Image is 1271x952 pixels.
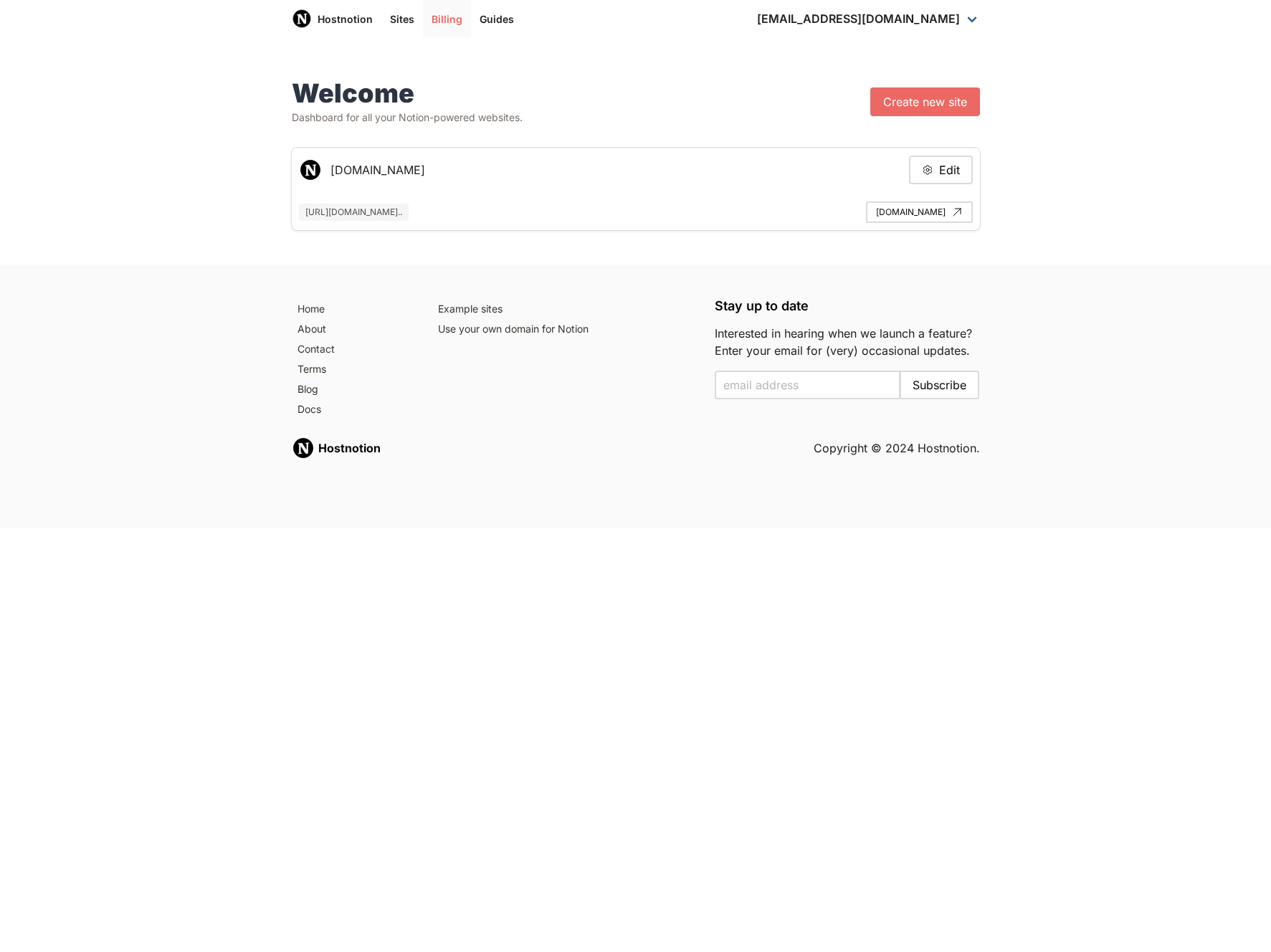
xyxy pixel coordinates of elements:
[292,437,315,460] img: Hostnotion logo
[292,399,416,419] a: Docs
[870,87,980,116] a: Create new site
[299,204,409,221] span: [URL][DOMAIN_NAME]..
[299,158,322,181] img: Favicon for desntech.info
[866,201,973,223] a: [DOMAIN_NAME]
[330,161,425,178] h5: [DOMAIN_NAME]
[715,371,901,399] input: Enter your email to subscribe to the email list and be notified when we launch
[292,79,523,108] h1: Welcome
[432,299,698,319] a: Example sites
[900,371,979,399] button: Subscribe
[715,299,980,313] h5: Stay up to date
[292,379,416,399] a: Blog
[292,110,523,125] p: Dashboard for all your Notion-powered websites.
[432,319,698,339] a: Use your own domain for Notion
[292,339,416,359] a: Contact
[318,441,381,455] strong: Hostnotion
[715,325,980,359] p: Interested in hearing when we launch a feature? Enter your email for (very) occasional updates.
[292,359,416,379] a: Terms
[814,439,980,457] h5: Copyright © 2024 Hostnotion.
[292,9,312,29] img: Host Notion logo
[909,156,973,184] button: Edit
[292,319,416,339] a: About
[292,299,416,319] a: Home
